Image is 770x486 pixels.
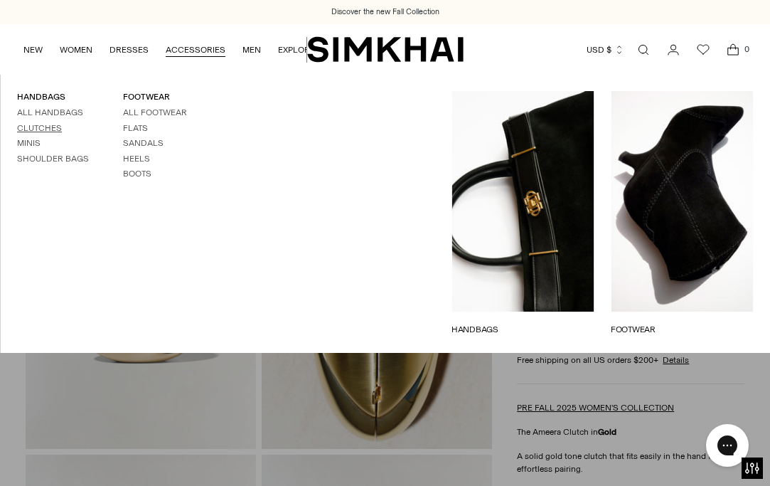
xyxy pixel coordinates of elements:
[307,36,464,63] a: SIMKHAI
[278,34,315,65] a: EXPLORE
[587,34,624,65] button: USD $
[719,36,747,64] a: Open cart modal
[699,419,756,472] iframe: Gorgias live chat messenger
[166,34,225,65] a: ACCESSORIES
[60,34,92,65] a: WOMEN
[331,6,439,18] a: Discover the new Fall Collection
[659,36,688,64] a: Go to the account page
[629,36,658,64] a: Open search modal
[242,34,261,65] a: MEN
[689,36,717,64] a: Wishlist
[740,43,753,56] span: 0
[109,34,149,65] a: DRESSES
[23,34,43,65] a: NEW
